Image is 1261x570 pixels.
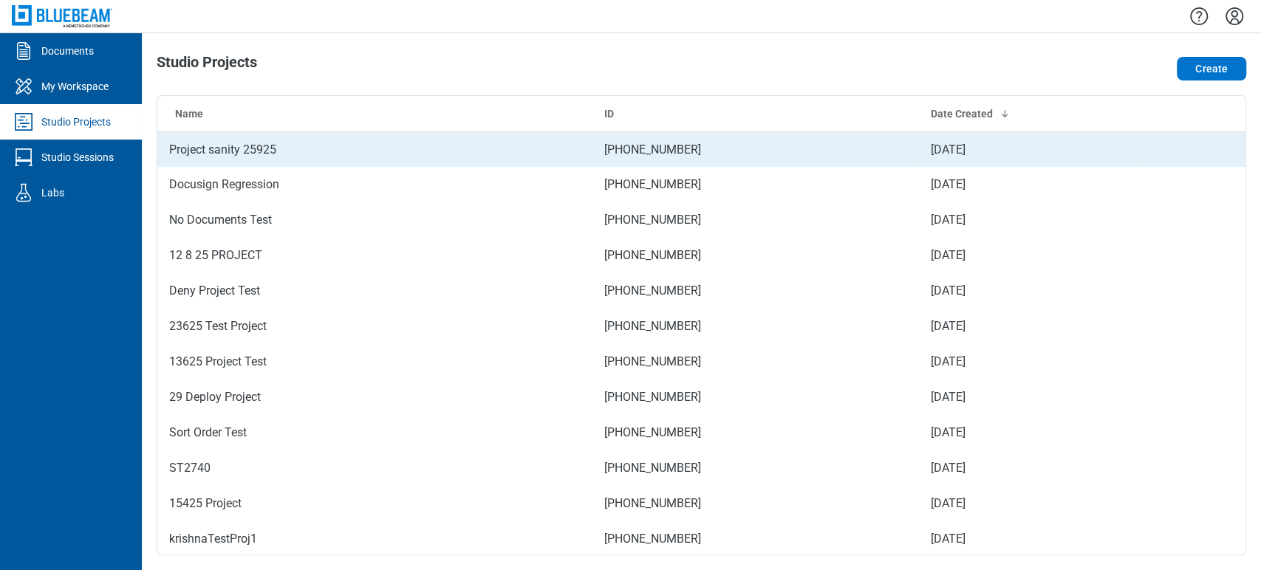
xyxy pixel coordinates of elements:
[157,131,592,167] td: Project sanity 25925
[12,75,35,98] svg: My Workspace
[592,131,919,167] td: [PHONE_NUMBER]
[919,309,1137,344] td: [DATE]
[592,167,919,202] td: [PHONE_NUMBER]
[157,521,592,557] td: krishnaTestProj1
[592,521,919,557] td: [PHONE_NUMBER]
[41,114,111,129] div: Studio Projects
[919,486,1137,521] td: [DATE]
[592,415,919,450] td: [PHONE_NUMBER]
[157,380,592,415] td: 29 Deploy Project
[919,202,1137,238] td: [DATE]
[919,131,1137,167] td: [DATE]
[157,167,592,202] td: Docusign Regression
[919,344,1137,380] td: [DATE]
[919,521,1137,557] td: [DATE]
[604,106,907,121] div: ID
[157,450,592,486] td: ST2740
[592,450,919,486] td: [PHONE_NUMBER]
[157,202,592,238] td: No Documents Test
[931,106,1125,121] div: Date Created
[157,54,257,78] h1: Studio Projects
[592,344,919,380] td: [PHONE_NUMBER]
[41,185,64,200] div: Labs
[12,5,112,27] img: Bluebeam, Inc.
[919,167,1137,202] td: [DATE]
[1177,57,1246,80] button: Create
[12,110,35,134] svg: Studio Projects
[175,106,581,121] div: Name
[592,486,919,521] td: [PHONE_NUMBER]
[12,145,35,169] svg: Studio Sessions
[157,238,592,273] td: 12 8 25 PROJECT
[157,415,592,450] td: Sort Order Test
[592,309,919,344] td: [PHONE_NUMBER]
[1223,4,1246,29] button: Settings
[12,39,35,63] svg: Documents
[41,44,94,58] div: Documents
[919,273,1137,309] td: [DATE]
[157,273,592,309] td: Deny Project Test
[12,181,35,205] svg: Labs
[157,486,592,521] td: 15425 Project
[41,150,114,165] div: Studio Sessions
[919,415,1137,450] td: [DATE]
[592,273,919,309] td: [PHONE_NUMBER]
[157,309,592,344] td: 23625 Test Project
[592,202,919,238] td: [PHONE_NUMBER]
[919,380,1137,415] td: [DATE]
[919,450,1137,486] td: [DATE]
[919,238,1137,273] td: [DATE]
[592,380,919,415] td: [PHONE_NUMBER]
[41,79,109,94] div: My Workspace
[592,238,919,273] td: [PHONE_NUMBER]
[157,344,592,380] td: 13625 Project Test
